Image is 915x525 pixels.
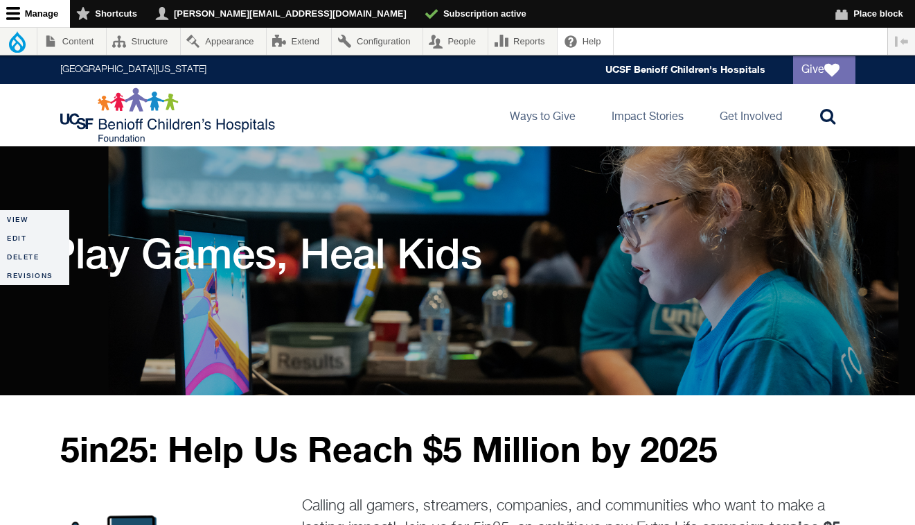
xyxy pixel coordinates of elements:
[488,28,557,55] a: Reports
[107,28,180,55] a: Structure
[37,28,106,55] a: Content
[181,28,266,55] a: Appearance
[60,65,206,75] a: [GEOGRAPHIC_DATA][US_STATE]
[499,84,587,146] a: Ways to Give
[48,229,482,277] h1: Play Games, Heal Kids
[793,56,855,84] a: Give
[267,28,332,55] a: Extend
[888,28,915,55] button: Vertical orientation
[60,428,718,470] strong: 5in25: Help Us Reach $5 Million by 2025
[601,84,695,146] a: Impact Stories
[605,64,765,76] a: UCSF Benioff Children's Hospitals
[60,87,278,143] img: Logo for UCSF Benioff Children's Hospitals Foundation
[558,28,613,55] a: Help
[423,28,488,55] a: People
[332,28,422,55] a: Configuration
[709,84,793,146] a: Get Involved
